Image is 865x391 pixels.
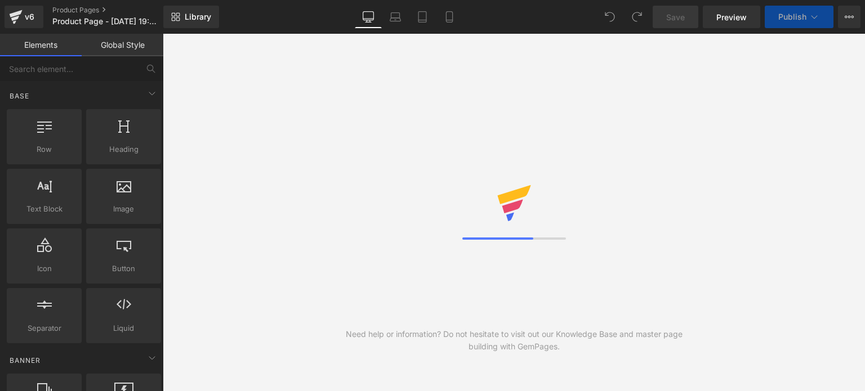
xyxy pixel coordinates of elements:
span: Base [8,91,30,101]
div: v6 [23,10,37,24]
span: Save [666,11,685,23]
a: New Library [163,6,219,28]
span: Button [90,263,158,275]
span: Icon [10,263,78,275]
span: Preview [716,11,747,23]
span: Image [90,203,158,215]
a: v6 [5,6,43,28]
a: Global Style [82,34,163,56]
span: Publish [778,12,806,21]
button: Undo [599,6,621,28]
button: Publish [765,6,833,28]
span: Row [10,143,78,155]
span: Text Block [10,203,78,215]
button: Redo [626,6,648,28]
span: Separator [10,322,78,334]
span: Liquid [90,322,158,334]
span: Banner [8,355,42,366]
span: Product Page - [DATE] 19:02:30 [52,17,160,26]
a: Mobile [436,6,463,28]
span: Library [185,12,211,22]
div: Need help or information? Do not hesitate to visit out our Knowledge Base and master page buildin... [338,328,690,353]
a: Preview [703,6,760,28]
span: Heading [90,143,158,155]
a: Desktop [355,6,382,28]
a: Laptop [382,6,409,28]
a: Tablet [409,6,436,28]
button: More [838,6,860,28]
a: Product Pages [52,6,182,15]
